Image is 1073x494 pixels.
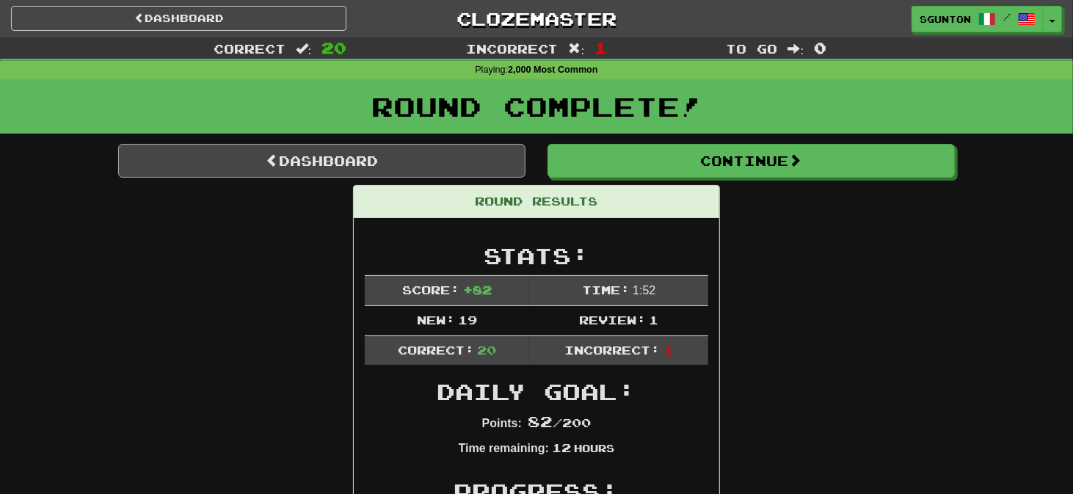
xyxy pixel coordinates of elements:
[727,41,778,56] span: To go
[508,65,597,75] strong: 2,000 Most Common
[11,6,346,31] a: Dashboard
[365,244,708,268] h2: Stats:
[477,343,496,357] span: 20
[402,283,459,297] span: Score:
[912,6,1044,32] a: sgunton /
[814,39,826,57] span: 0
[528,415,591,429] span: / 200
[459,442,549,454] strong: Time remaining:
[398,343,474,357] span: Correct:
[920,12,971,26] span: sgunton
[118,144,525,178] a: Dashboard
[552,440,571,454] span: 12
[788,43,804,55] span: :
[321,39,346,57] span: 20
[354,186,719,218] div: Round Results
[579,313,646,327] span: Review:
[564,343,660,357] span: Incorrect:
[365,379,708,404] h2: Daily Goal:
[296,43,312,55] span: :
[594,39,607,57] span: 1
[569,43,585,55] span: :
[458,313,477,327] span: 19
[574,442,614,454] small: Hours
[633,284,655,297] span: 1 : 52
[649,313,658,327] span: 1
[528,413,553,430] span: 82
[368,6,704,32] a: Clozemaster
[466,41,559,56] span: Incorrect
[463,283,492,297] span: + 82
[214,41,285,56] span: Correct
[5,92,1068,121] h1: Round Complete!
[1003,12,1011,22] span: /
[548,144,955,178] button: Continue
[417,313,455,327] span: New:
[582,283,630,297] span: Time:
[482,417,522,429] strong: Points:
[663,343,673,357] span: 1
